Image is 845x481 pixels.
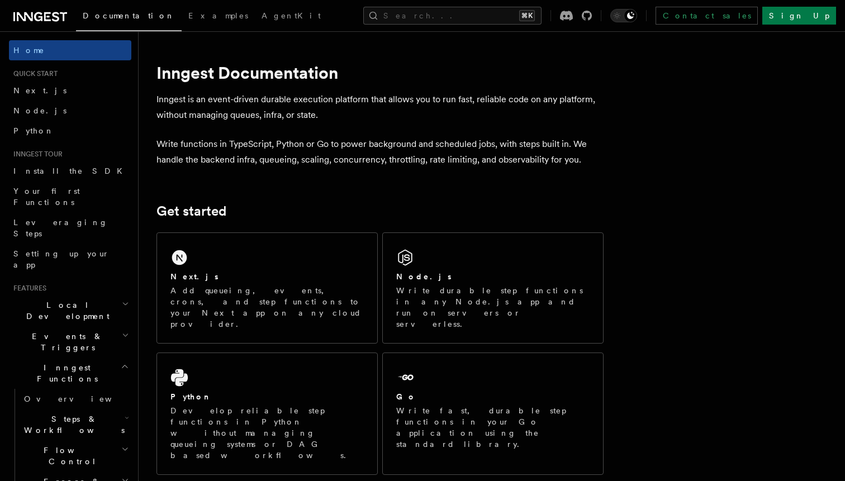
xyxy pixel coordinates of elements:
h1: Inngest Documentation [156,63,604,83]
a: Home [9,40,131,60]
h2: Next.js [170,271,219,282]
h2: Python [170,391,212,402]
a: Next.js [9,80,131,101]
button: Steps & Workflows [20,409,131,440]
span: Quick start [9,69,58,78]
kbd: ⌘K [519,10,535,21]
span: Python [13,126,54,135]
button: Inngest Functions [9,358,131,389]
p: Write functions in TypeScript, Python or Go to power background and scheduled jobs, with steps bu... [156,136,604,168]
span: Leveraging Steps [13,218,108,238]
span: Flow Control [20,445,121,467]
button: Toggle dark mode [610,9,637,22]
span: Local Development [9,299,122,322]
button: Local Development [9,295,131,326]
h2: Go [396,391,416,402]
span: Steps & Workflows [20,413,125,436]
a: Get started [156,203,226,219]
a: Node.js [9,101,131,121]
a: Leveraging Steps [9,212,131,244]
a: Node.jsWrite durable step functions in any Node.js app and run on servers or serverless. [382,232,604,344]
span: Overview [24,394,139,403]
a: Python [9,121,131,141]
a: Your first Functions [9,181,131,212]
a: Documentation [76,3,182,31]
span: Setting up your app [13,249,110,269]
span: Documentation [83,11,175,20]
button: Flow Control [20,440,131,472]
span: Node.js [13,106,67,115]
p: Write durable step functions in any Node.js app and run on servers or serverless. [396,285,590,330]
p: Write fast, durable step functions in your Go application using the standard library. [396,405,590,450]
span: Events & Triggers [9,331,122,353]
p: Inngest is an event-driven durable execution platform that allows you to run fast, reliable code ... [156,92,604,123]
h2: Node.js [396,271,452,282]
span: Install the SDK [13,166,129,175]
a: Sign Up [762,7,836,25]
button: Events & Triggers [9,326,131,358]
a: Overview [20,389,131,409]
span: Inngest tour [9,150,63,159]
span: Your first Functions [13,187,80,207]
p: Develop reliable step functions in Python without managing queueing systems or DAG based workflows. [170,405,364,461]
a: Next.jsAdd queueing, events, crons, and step functions to your Next app on any cloud provider. [156,232,378,344]
span: AgentKit [262,11,321,20]
a: Examples [182,3,255,30]
a: Contact sales [656,7,758,25]
span: Next.js [13,86,67,95]
span: Home [13,45,45,56]
a: Setting up your app [9,244,131,275]
span: Features [9,284,46,293]
a: PythonDevelop reliable step functions in Python without managing queueing systems or DAG based wo... [156,353,378,475]
a: Install the SDK [9,161,131,181]
a: GoWrite fast, durable step functions in your Go application using the standard library. [382,353,604,475]
p: Add queueing, events, crons, and step functions to your Next app on any cloud provider. [170,285,364,330]
span: Examples [188,11,248,20]
button: Search...⌘K [363,7,542,25]
a: AgentKit [255,3,327,30]
span: Inngest Functions [9,362,121,384]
